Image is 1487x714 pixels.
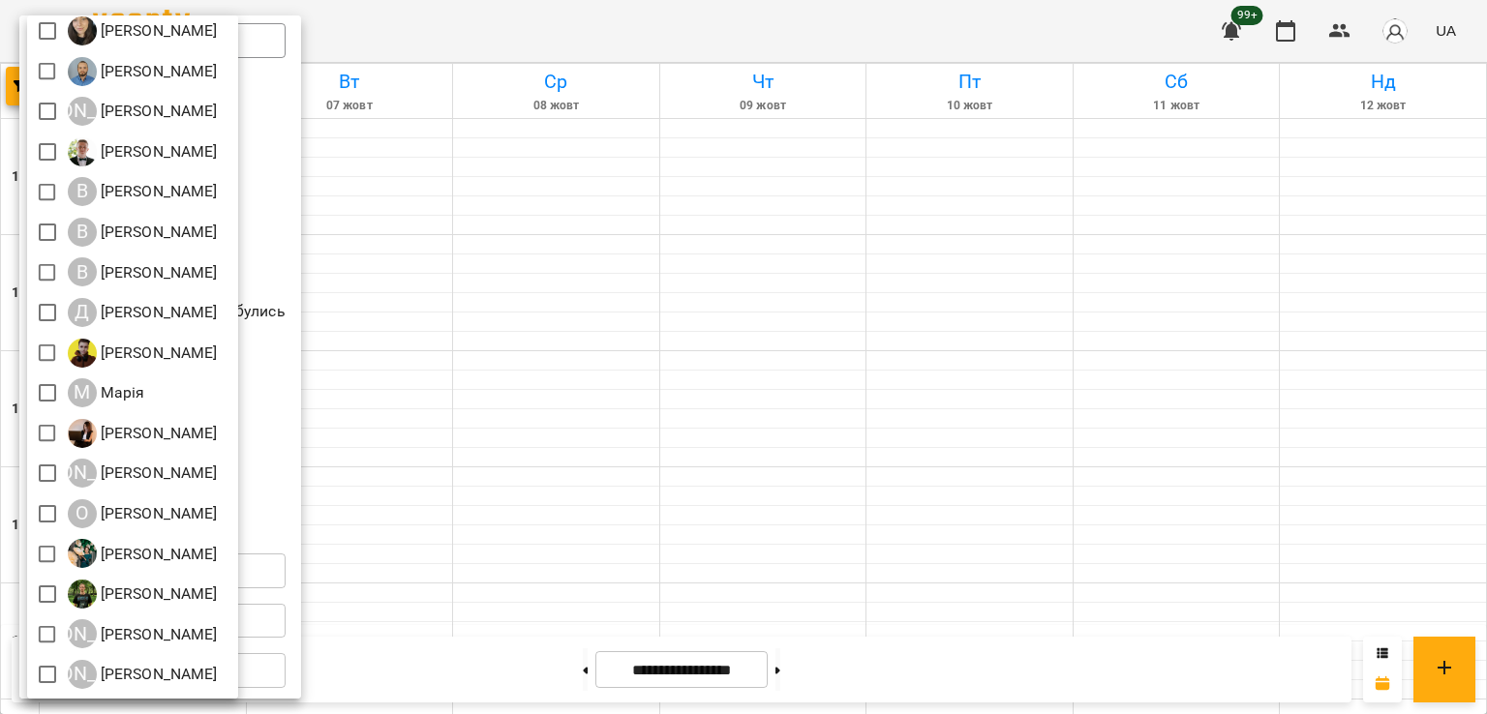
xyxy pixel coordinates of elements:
[68,57,97,86] img: А
[97,301,218,324] p: [PERSON_NAME]
[97,422,218,445] p: [PERSON_NAME]
[68,660,218,689] a: [PERSON_NAME] [PERSON_NAME]
[68,137,97,166] img: В
[97,663,218,686] p: [PERSON_NAME]
[68,499,218,528] a: О [PERSON_NAME]
[68,419,218,448] div: Надія Шрай
[68,257,97,286] div: В
[68,16,97,45] img: А
[68,97,97,126] div: [PERSON_NAME]
[68,177,218,206] div: Владислав Границький
[97,543,218,566] p: [PERSON_NAME]
[68,177,97,206] div: В
[68,218,97,247] div: В
[68,539,218,568] a: О [PERSON_NAME]
[68,339,97,368] img: Д
[68,218,218,247] a: В [PERSON_NAME]
[68,580,218,609] a: Р [PERSON_NAME]
[97,461,218,485] p: [PERSON_NAME]
[68,619,218,648] a: [PERSON_NAME] [PERSON_NAME]
[68,619,218,648] div: Юрій Шпак
[97,140,218,164] p: [PERSON_NAME]
[68,298,218,327] a: Д [PERSON_NAME]
[68,137,218,166] a: В [PERSON_NAME]
[68,378,97,407] div: М
[97,261,218,284] p: [PERSON_NAME]
[68,499,97,528] div: О
[68,339,218,368] div: Денис Пущало
[68,97,218,126] div: Артем Кот
[68,339,218,368] a: Д [PERSON_NAME]
[68,660,97,689] div: [PERSON_NAME]
[68,57,218,86] a: А [PERSON_NAME]
[97,19,218,43] p: [PERSON_NAME]
[97,582,218,606] p: [PERSON_NAME]
[97,221,218,244] p: [PERSON_NAME]
[68,16,218,45] div: Анастасія Герус
[68,419,218,448] a: Н [PERSON_NAME]
[68,218,218,247] div: Володимир Ярошинський
[68,378,145,407] div: Марія
[68,660,218,689] div: Ярослав Пташинський
[97,342,218,365] p: [PERSON_NAME]
[97,100,218,123] p: [PERSON_NAME]
[68,419,97,448] img: Н
[68,298,97,327] div: Д
[68,539,97,568] img: О
[68,97,218,126] a: [PERSON_NAME] [PERSON_NAME]
[97,502,218,525] p: [PERSON_NAME]
[68,580,218,609] div: Роман Ованенко
[68,459,218,488] a: [PERSON_NAME] [PERSON_NAME]
[97,180,218,203] p: [PERSON_NAME]
[97,60,218,83] p: [PERSON_NAME]
[68,619,97,648] div: [PERSON_NAME]
[68,257,218,286] div: Віталій Кадуха
[68,137,218,166] div: Вадим Моргун
[68,16,218,45] a: А [PERSON_NAME]
[68,459,218,488] div: Ніна Марчук
[68,177,218,206] a: В [PERSON_NAME]
[68,378,145,407] a: М Марія
[68,57,218,86] div: Антон Костюк
[68,298,218,327] div: Денис Замрій
[97,623,218,646] p: [PERSON_NAME]
[68,257,218,286] a: В [PERSON_NAME]
[68,580,97,609] img: Р
[68,499,218,528] div: Оксана Кочанова
[68,459,97,488] div: [PERSON_NAME]
[97,381,145,404] p: Марія
[68,539,218,568] div: Ольга Мизюк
